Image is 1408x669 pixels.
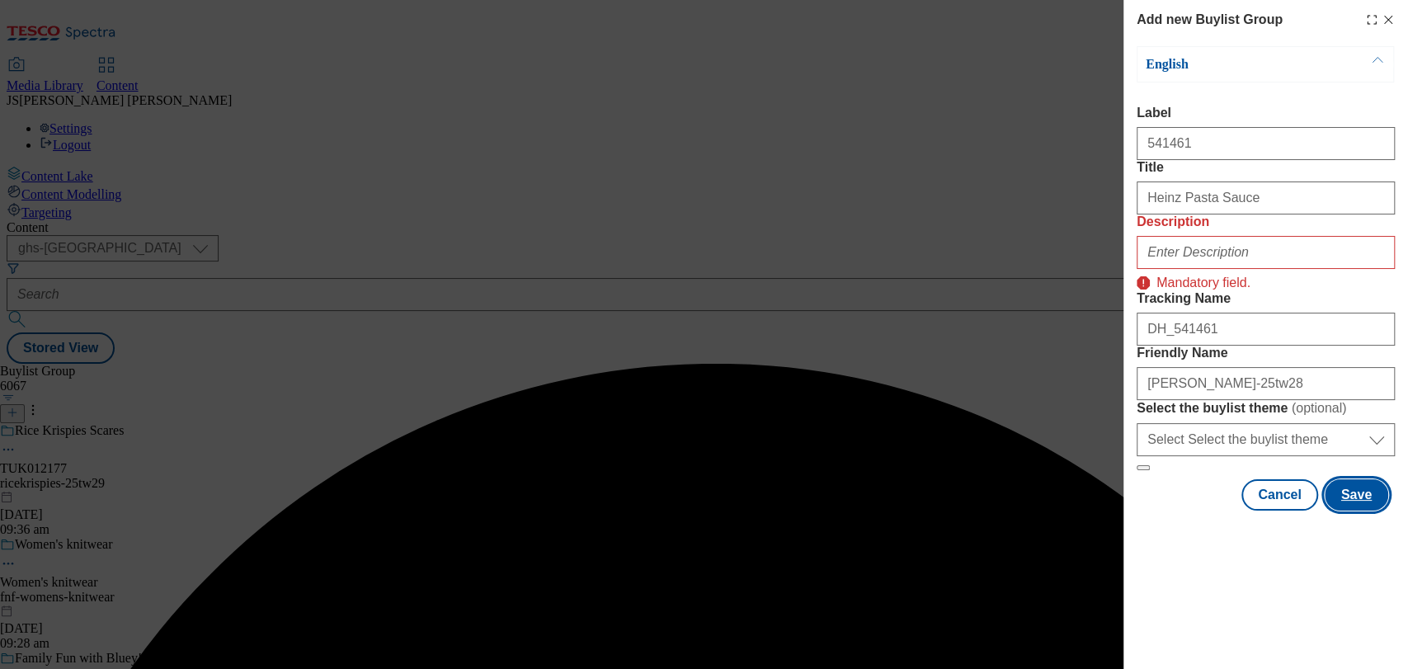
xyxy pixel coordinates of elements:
label: Label [1137,106,1395,120]
input: Enter Tracking Name [1137,313,1395,346]
button: Save [1325,479,1388,511]
label: Tracking Name [1137,291,1395,306]
input: Enter Description [1137,236,1395,269]
input: Enter Label [1137,127,1395,160]
span: ( optional ) [1292,401,1347,415]
input: Enter Title [1137,181,1395,214]
label: Friendly Name [1137,346,1395,360]
p: Mandatory field. [1156,268,1250,291]
label: Select the buylist theme [1137,400,1395,417]
button: Cancel [1241,479,1317,511]
p: English [1146,56,1319,73]
label: Title [1137,160,1395,175]
input: Enter Friendly Name [1137,367,1395,400]
label: Description [1137,214,1395,229]
h4: Add new Buylist Group [1137,10,1283,30]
